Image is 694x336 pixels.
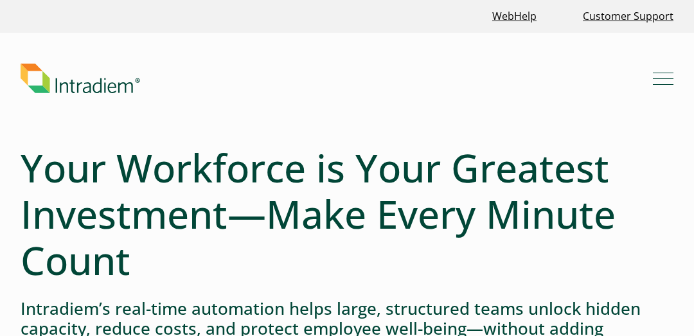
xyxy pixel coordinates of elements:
[653,68,673,89] button: Mobile Navigation Button
[487,3,542,30] a: Link opens in a new window
[21,64,653,93] a: Link to homepage of Intradiem
[21,64,140,93] img: Intradiem
[578,3,679,30] a: Customer Support
[21,145,673,283] h1: Your Workforce is Your Greatest Investment—Make Every Minute Count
